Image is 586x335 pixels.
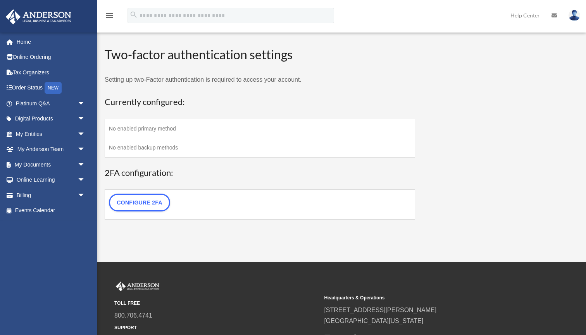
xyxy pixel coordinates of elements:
span: arrow_drop_down [78,187,93,203]
a: Online Learningarrow_drop_down [5,172,97,188]
p: Setting up two-Factor authentication is required to access your account. [105,74,415,85]
div: NEW [45,82,62,94]
a: Billingarrow_drop_down [5,187,97,203]
h3: Currently configured: [105,96,415,108]
a: Home [5,34,97,50]
i: search [129,10,138,19]
td: No enabled backup methods [105,138,415,157]
span: arrow_drop_down [78,142,93,158]
h2: Two-factor authentication settings [105,46,415,64]
span: arrow_drop_down [78,172,93,188]
img: Anderson Advisors Platinum Portal [114,282,161,292]
span: arrow_drop_down [78,157,93,173]
a: Order StatusNEW [5,80,97,96]
a: [STREET_ADDRESS][PERSON_NAME] [324,307,436,313]
a: Digital Productsarrow_drop_down [5,111,97,127]
a: Platinum Q&Aarrow_drop_down [5,96,97,111]
img: Anderson Advisors Platinum Portal [3,9,74,24]
small: SUPPORT [114,324,319,332]
span: arrow_drop_down [78,126,93,142]
a: My Entitiesarrow_drop_down [5,126,97,142]
a: Configure 2FA [109,194,170,211]
a: My Anderson Teamarrow_drop_down [5,142,97,157]
img: User Pic [569,10,580,21]
a: Events Calendar [5,203,97,218]
small: Headquarters & Operations [324,294,528,302]
a: Online Ordering [5,50,97,65]
a: 800.706.4741 [114,312,152,319]
small: TOLL FREE [114,299,319,308]
a: menu [105,14,114,20]
span: arrow_drop_down [78,96,93,112]
a: [GEOGRAPHIC_DATA][US_STATE] [324,318,423,324]
a: Tax Organizers [5,65,97,80]
a: My Documentsarrow_drop_down [5,157,97,172]
span: arrow_drop_down [78,111,93,127]
i: menu [105,11,114,20]
td: No enabled primary method [105,119,415,138]
h3: 2FA configuration: [105,167,415,179]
